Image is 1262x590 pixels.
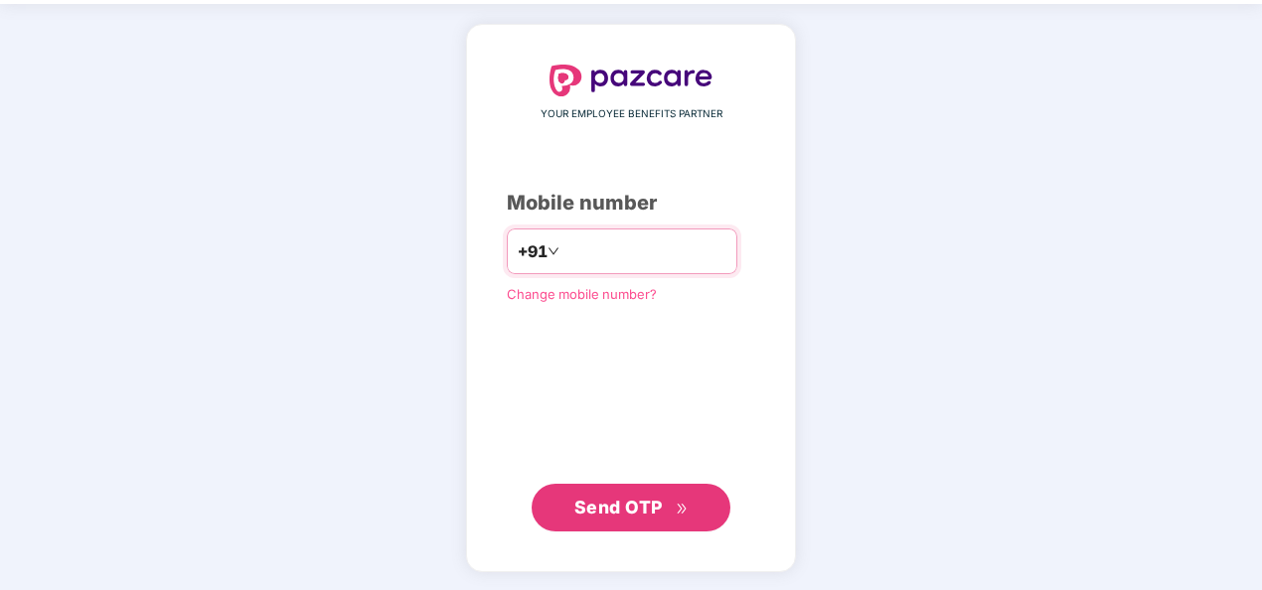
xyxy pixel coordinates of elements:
[574,497,663,517] span: Send OTP
[550,65,712,96] img: logo
[548,245,559,257] span: down
[507,188,755,219] div: Mobile number
[676,503,689,516] span: double-right
[541,106,722,122] span: YOUR EMPLOYEE BENEFITS PARTNER
[507,286,657,302] a: Change mobile number?
[518,239,548,264] span: +91
[532,484,730,531] button: Send OTPdouble-right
